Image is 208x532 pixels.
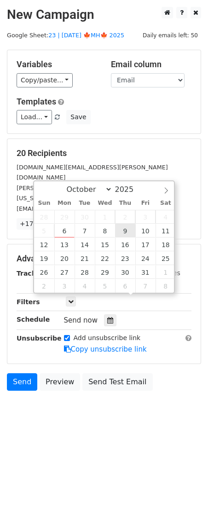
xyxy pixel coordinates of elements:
[34,210,54,224] span: September 28, 2025
[17,110,52,124] a: Load...
[17,73,73,87] a: Copy/paste...
[34,237,54,251] span: October 12, 2025
[95,200,115,206] span: Wed
[95,237,115,251] span: October 15, 2025
[115,200,135,206] span: Thu
[54,265,75,279] span: October 27, 2025
[115,265,135,279] span: October 30, 2025
[54,237,75,251] span: October 13, 2025
[54,210,75,224] span: September 29, 2025
[156,237,176,251] span: October 18, 2025
[17,270,47,277] strong: Tracking
[112,185,145,194] input: Year
[95,265,115,279] span: October 29, 2025
[74,333,141,343] label: Add unsubscribe link
[95,279,115,293] span: November 5, 2025
[17,316,50,323] strong: Schedule
[7,7,201,23] h2: New Campaign
[115,251,135,265] span: October 23, 2025
[75,237,95,251] span: October 14, 2025
[144,268,180,278] label: UTM Codes
[17,218,55,230] a: +17 more
[135,200,156,206] span: Fri
[54,224,75,237] span: October 6, 2025
[75,265,95,279] span: October 28, 2025
[34,224,54,237] span: October 5, 2025
[115,279,135,293] span: November 6, 2025
[156,210,176,224] span: October 4, 2025
[64,316,98,324] span: Send now
[64,345,147,353] a: Copy unsubscribe link
[54,200,75,206] span: Mon
[156,251,176,265] span: October 25, 2025
[156,279,176,293] span: November 8, 2025
[17,254,191,264] h5: Advanced
[115,237,135,251] span: October 16, 2025
[17,185,168,202] small: [PERSON_NAME][EMAIL_ADDRESS][PERSON_NAME][US_STATE][DOMAIN_NAME]
[17,205,168,212] small: [EMAIL_ADDRESS][PERSON_NAME][DOMAIN_NAME]
[135,210,156,224] span: October 3, 2025
[75,224,95,237] span: October 7, 2025
[135,279,156,293] span: November 7, 2025
[139,30,201,40] span: Daily emails left: 50
[17,97,56,106] a: Templates
[95,210,115,224] span: October 1, 2025
[54,251,75,265] span: October 20, 2025
[162,488,208,532] iframe: Chat Widget
[135,251,156,265] span: October 24, 2025
[75,251,95,265] span: October 21, 2025
[34,200,54,206] span: Sun
[111,59,191,69] h5: Email column
[17,335,62,342] strong: Unsubscribe
[156,200,176,206] span: Sat
[115,224,135,237] span: October 9, 2025
[17,298,40,306] strong: Filters
[17,164,168,181] small: [DOMAIN_NAME][EMAIL_ADDRESS][PERSON_NAME][DOMAIN_NAME]
[17,59,97,69] h5: Variables
[7,32,124,39] small: Google Sheet:
[34,279,54,293] span: November 2, 2025
[95,224,115,237] span: October 8, 2025
[17,148,191,158] h5: 20 Recipients
[115,210,135,224] span: October 2, 2025
[66,110,90,124] button: Save
[135,237,156,251] span: October 17, 2025
[48,32,124,39] a: 23 | [DATE] 🍁MH🍁 2025
[7,373,37,391] a: Send
[34,251,54,265] span: October 19, 2025
[75,279,95,293] span: November 4, 2025
[40,373,80,391] a: Preview
[82,373,152,391] a: Send Test Email
[54,279,75,293] span: November 3, 2025
[156,265,176,279] span: November 1, 2025
[75,200,95,206] span: Tue
[95,251,115,265] span: October 22, 2025
[156,224,176,237] span: October 11, 2025
[75,210,95,224] span: September 30, 2025
[135,224,156,237] span: October 10, 2025
[139,32,201,39] a: Daily emails left: 50
[34,265,54,279] span: October 26, 2025
[135,265,156,279] span: October 31, 2025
